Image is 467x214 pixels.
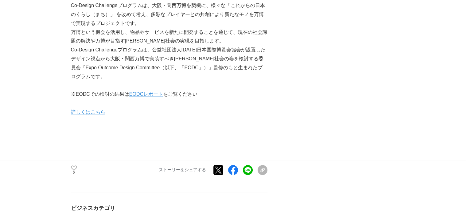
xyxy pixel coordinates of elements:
[71,204,267,212] div: ビジネスカテゴリ
[71,109,105,115] a: 詳しくはこちら
[129,91,163,97] a: EODCレポート
[71,90,267,99] p: ※EODCでの検討の結果は をご覧ください
[71,1,267,28] p: Co-Design Challengeプログラムは、大阪・関西万博を契機に、様々な「これからの日本のくらし（まち）」 を改めて考え、多彩なプレイヤーとの共創により新たなモノを万博で実現するプロジ...
[71,171,77,174] p: 0
[159,167,206,173] p: ストーリーをシェアする
[71,28,267,46] p: 万博という機会を活用し、物品やサービスを新たに開発することを通じて、現在の社会課題の解決や万博が目指す[PERSON_NAME]社会の実現を目指します。
[71,46,267,81] p: Co-Design Challengeプログラムは、公益社団法人[DATE]日本国際博覧会協会が設置したデザイン視点から大阪・関西万博で実装すべき[PERSON_NAME]社会の姿を検討する委員...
